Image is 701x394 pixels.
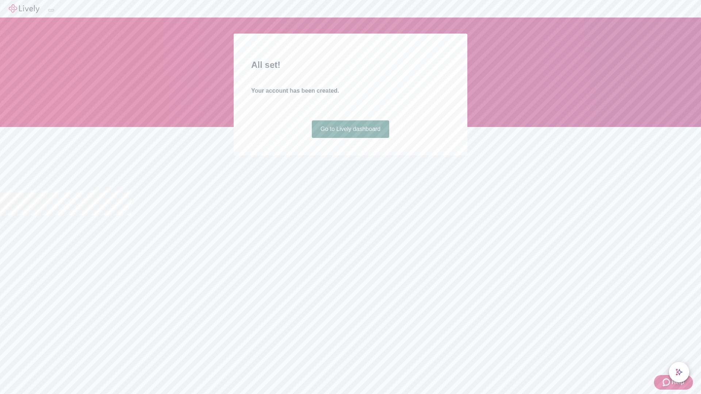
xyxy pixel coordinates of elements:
[675,368,683,376] svg: Lively AI Assistant
[312,120,390,138] a: Go to Lively dashboard
[251,86,450,95] h4: Your account has been created.
[669,362,689,382] button: chat
[663,378,671,387] svg: Zendesk support icon
[48,9,54,11] button: Log out
[654,375,693,390] button: Zendesk support iconHelp
[9,4,39,13] img: Lively
[671,378,684,387] span: Help
[251,58,450,72] h2: All set!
